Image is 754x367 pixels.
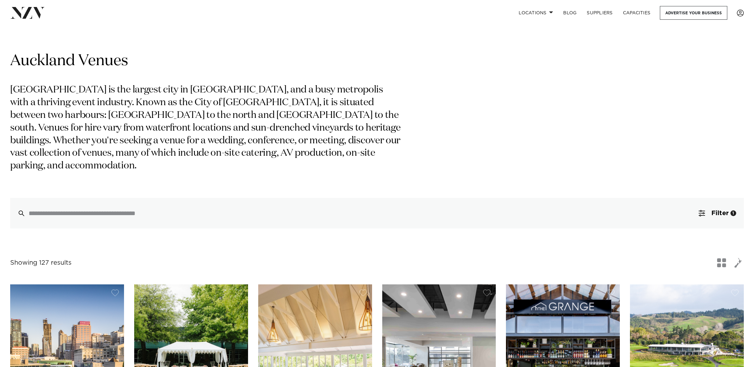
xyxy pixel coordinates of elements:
[618,6,656,20] a: Capacities
[10,84,403,173] p: [GEOGRAPHIC_DATA] is the largest city in [GEOGRAPHIC_DATA], and a busy metropolis with a thriving...
[10,51,744,71] h1: Auckland Venues
[691,198,744,228] button: Filter1
[582,6,618,20] a: SUPPLIERS
[10,7,45,18] img: nzv-logo.png
[514,6,558,20] a: Locations
[10,258,72,268] div: Showing 127 results
[558,6,582,20] a: BLOG
[660,6,727,20] a: Advertise your business
[711,210,729,216] span: Filter
[730,210,736,216] div: 1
